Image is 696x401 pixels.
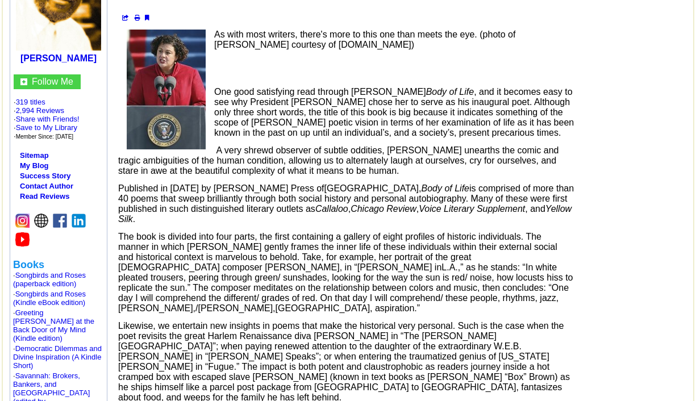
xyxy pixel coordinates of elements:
b: Books [13,259,44,270]
a: Greeting [PERSON_NAME] at the Back Door of My Mind (Kindle edition) [13,308,94,342]
img: youtube.png [15,232,30,247]
span: ,” as he stands: “In white pleated trousers, peering through green/ sunshades, looking for the wa... [118,262,573,313]
a: Share with Friends! [16,115,80,123]
i: Chicago Review [351,204,416,214]
span: Published in [DATE] by [PERSON_NAME] Press of [118,183,324,193]
a: Success Story [20,172,71,180]
span: , aspiration.” [370,303,420,313]
span: L.A. [441,262,457,272]
i: Body of Life [426,87,474,97]
span: , is comprised of more than 40 poems that sweep brilliantly through both social history and perso... [118,183,574,224]
span: [GEOGRAPHIC_DATA] [276,303,370,313]
img: ig.png [15,214,30,228]
font: · [13,308,94,342]
a: Contact Author [20,182,73,190]
font: · [13,344,102,370]
font: · · [14,98,80,140]
font: Member Since: [DATE] [16,133,74,140]
img: gc.jpg [20,78,27,85]
a: Democratic Dilemmas and Divine Inspiration (A Kindle Short) [13,344,102,370]
i: Body of Life [422,183,470,193]
span: A very shrewd observer of subtle oddities, [PERSON_NAME] unearths the comic and tragic ambiguitie... [118,145,559,176]
a: Songbirds and Roses (paperback edition) [13,271,86,288]
span: One good satisfying read through [PERSON_NAME] , and it becomes easy to see why President [PERSON... [214,87,574,137]
font: As with most writers, there's more to this one than meets the eye. (photo of [PERSON_NAME] courte... [214,30,515,49]
img: linkedin.png [72,214,86,228]
a: Sitemap [20,151,49,160]
img: website.png [34,214,48,228]
span: , [273,303,275,313]
img: shim.gif [13,307,14,308]
a: [PERSON_NAME] [20,53,97,63]
img: 45560.jpg [127,30,206,149]
i: Yellow Silk [118,204,572,224]
font: · [13,271,86,288]
font: · [13,290,86,307]
a: 319 titles [16,98,45,106]
a: 2,994 Reviews [16,106,64,115]
font: · · · [14,115,80,140]
span: The book is divided into four parts, the first containing a gallery of eight profiles of historic... [118,232,557,272]
a: Songbirds and Roses (Kindle eBook edition) [13,290,86,307]
i: Voice Literary Supplement [419,204,525,214]
img: shim.gif [13,370,14,371]
a: Follow Me [32,77,73,86]
img: shim.gif [13,342,14,344]
a: My Blog [20,161,49,170]
i: Callaloo [315,204,348,214]
span: [PERSON_NAME] [198,303,273,313]
a: Save to My Library [16,123,77,132]
img: shim.gif [13,288,14,290]
a: Read Reviews [20,192,69,200]
img: fb.png [53,214,67,228]
span: [GEOGRAPHIC_DATA] [324,183,419,193]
